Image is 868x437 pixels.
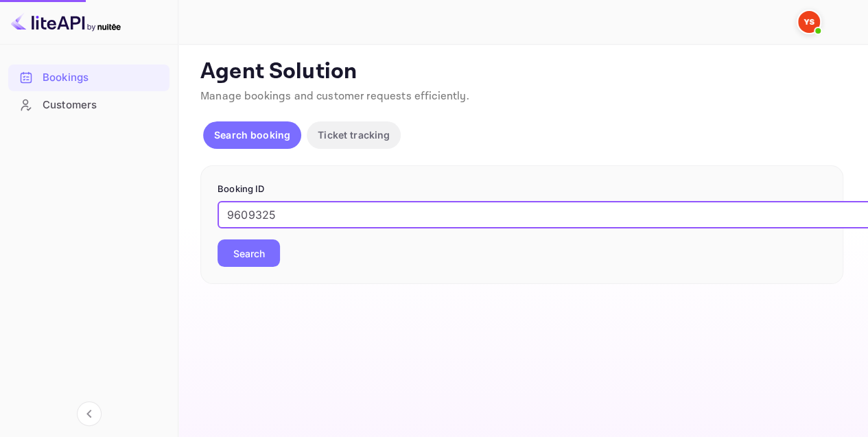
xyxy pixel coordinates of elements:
img: LiteAPI logo [11,11,121,33]
p: Agent Solution [200,58,843,86]
div: Bookings [43,70,163,86]
span: Manage bookings and customer requests efficiently. [200,89,469,104]
img: Yandex Support [798,11,820,33]
a: Customers [8,92,169,117]
p: Ticket tracking [318,128,390,142]
div: Bookings [8,64,169,91]
div: Customers [8,92,169,119]
a: Bookings [8,64,169,90]
button: Collapse navigation [77,401,102,426]
p: Booking ID [218,182,826,196]
p: Search booking [214,128,290,142]
button: Search [218,239,280,267]
div: Customers [43,97,163,113]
